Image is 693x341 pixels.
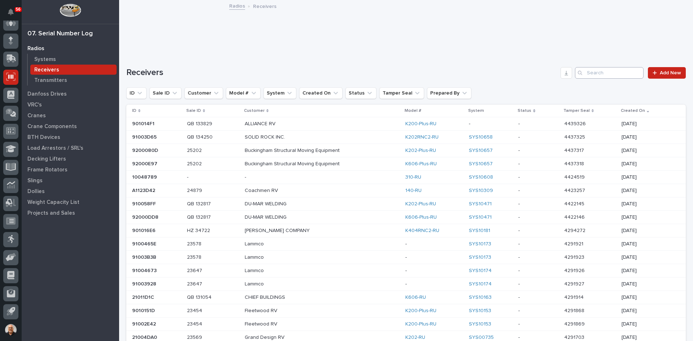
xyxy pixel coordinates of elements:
span: Add New [660,70,681,75]
a: K202RNC2-RU [405,134,439,140]
a: SYS10471 [469,214,492,220]
p: - [187,173,190,180]
div: Notifications56 [9,9,18,20]
p: [DATE] [622,201,674,207]
p: 4422145 [564,200,586,207]
p: CHIEF BUILDINGS [245,294,371,301]
a: K606-Plus-RU [405,214,437,220]
p: - [518,214,558,220]
p: 9010151D [132,306,156,314]
p: Grand Design RV [245,335,371,341]
p: [PERSON_NAME] COMPANY [245,228,371,234]
a: K200-Plus-RU [405,121,436,127]
p: Cranes [27,113,46,119]
p: 4439326 [564,119,587,127]
a: Load Arrestors / SRL's [22,143,119,153]
p: - [405,281,463,287]
p: [DATE] [622,148,674,154]
p: 24879 [187,186,204,194]
p: 23647 [187,266,204,274]
p: 92000DD8 [132,213,160,220]
p: 23454 [187,320,204,327]
p: - [518,228,558,234]
tr: 1004878910048789 -- -310-RU SYS10608 -44245194424519 [DATE] [126,171,686,184]
p: Transmitters [34,77,67,84]
p: DU-MAR WELDING [245,201,371,207]
p: Dollies [27,188,45,195]
a: SYS10174 [469,268,492,274]
p: [DATE] [622,335,674,341]
p: [DATE] [622,188,674,194]
a: K202-Plus-RU [405,148,436,154]
p: - [518,201,558,207]
button: Created On [299,87,343,99]
p: Weight Capacity List [27,199,79,206]
a: K200-Plus-RU [405,321,436,327]
p: Radios [27,45,44,52]
p: 56 [16,7,21,12]
p: - [518,121,558,127]
p: 21004DA0 [132,333,158,341]
p: Customer [244,107,265,115]
p: Systems [34,56,56,63]
a: SYS10657 [469,161,493,167]
p: - [518,308,558,314]
a: Slings [22,175,119,186]
button: Model # [226,87,261,99]
input: Search [575,67,644,79]
a: SYS10153 [469,321,491,327]
p: Slings [27,178,43,184]
a: SYS10173 [469,254,491,261]
a: Weight Capacity List [22,197,119,207]
p: Lammco [245,281,371,287]
p: - [405,254,463,261]
p: 91004673 [132,266,158,274]
p: 4437318 [564,159,585,167]
p: Tamper Seal [563,107,590,115]
p: Buckingham Structural Moving Equipment [245,148,371,154]
p: [DATE] [622,281,674,287]
p: Fleetwood RV [245,308,371,314]
p: - [518,174,558,180]
a: Add New [648,67,686,79]
p: [DATE] [622,161,674,167]
p: Created On [621,107,645,115]
p: 4291926 [564,266,586,274]
p: 4423257 [564,186,587,194]
p: - [518,281,558,287]
p: Model # [405,107,421,115]
a: VRC's [22,99,119,110]
a: SYS10657 [469,148,493,154]
p: 21011D1C [132,293,156,301]
a: K606-Plus-RU [405,161,437,167]
button: Notifications [3,4,18,19]
p: QB 131054 [187,293,213,301]
p: 901014F1 [132,119,156,127]
p: 25202 [187,159,203,167]
p: Decking Lifters [27,156,66,162]
p: Lammco [245,254,371,261]
a: SYS10163 [469,294,492,301]
p: 4294272 [564,226,587,234]
p: 4291703 [564,333,586,341]
p: Lammco [245,268,371,274]
p: [DATE] [622,308,674,314]
p: - [518,148,558,154]
p: - [518,188,558,194]
p: QB 134250 [187,133,214,140]
p: - [518,268,558,274]
tr: 9100467391004673 2364723647 Lammco-SYS10174 -42919264291926 [DATE] [126,264,686,277]
p: - [518,161,558,167]
p: 23578 [187,240,203,247]
a: Frame Rotators [22,164,119,175]
p: VRC's [27,102,42,108]
p: QB 132817 [187,213,212,220]
p: Receivers [34,67,59,73]
a: SYS00735 [469,335,494,341]
p: 4291923 [564,253,586,261]
a: K202-Plus-RU [405,201,436,207]
p: [DATE] [622,174,674,180]
p: 9200080D [132,146,160,154]
p: [DATE] [622,241,674,247]
p: HZ 34722 [187,226,212,234]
